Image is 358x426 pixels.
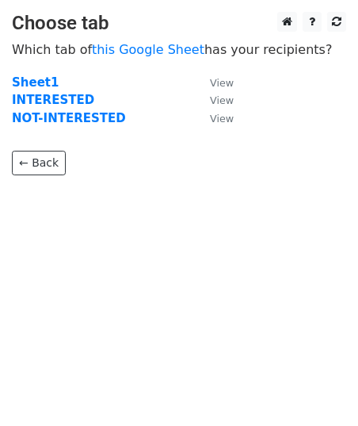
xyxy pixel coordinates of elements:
[12,75,59,90] a: Sheet1
[194,111,234,125] a: View
[194,75,234,90] a: View
[92,42,204,57] a: this Google Sheet
[194,93,234,107] a: View
[210,77,234,89] small: View
[210,113,234,125] small: View
[210,94,234,106] small: View
[12,12,346,35] h3: Choose tab
[12,151,66,175] a: ← Back
[12,93,94,107] a: INTERESTED
[12,41,346,58] p: Which tab of has your recipients?
[12,111,126,125] a: NOT-INTERESTED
